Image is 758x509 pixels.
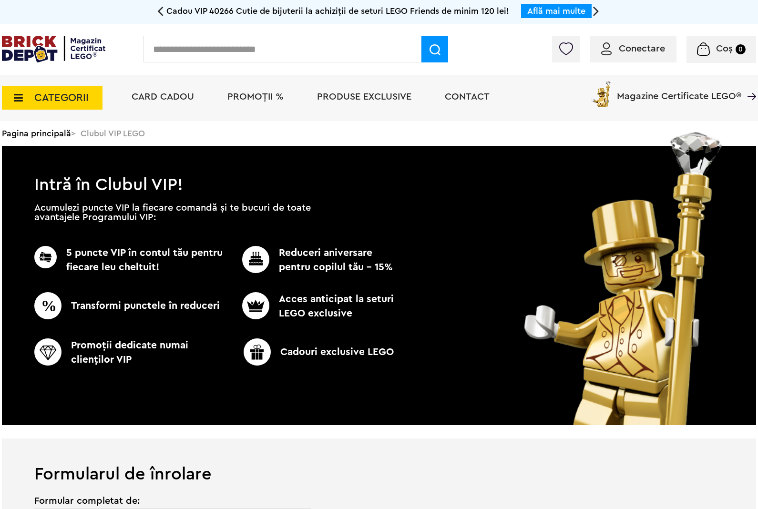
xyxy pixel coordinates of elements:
[2,438,756,483] h1: Formularul de înrolare
[527,7,585,15] a: Află mai multe
[741,79,756,89] a: Magazine Certificate LEGO®
[132,92,194,102] a: Card Cadou
[445,92,490,102] a: Contact
[317,92,411,102] a: Produse exclusive
[166,7,509,15] span: Cadou VIP 40266 Cutie de bijuterii la achiziții de seturi LEGO Friends de minim 120 lei!
[34,292,61,319] img: CC_BD_Green_chek_mark
[2,129,71,138] a: Pagina principală
[2,121,756,146] div: > Clubul VIP LEGO
[244,338,271,366] img: CC_BD_Green_chek_mark
[34,203,311,222] p: Acumulezi puncte VIP la fiecare comandă și te bucuri de toate avantajele Programului VIP:
[34,496,312,506] span: Formular completat de:
[227,92,284,102] a: PROMOȚII %
[226,246,397,275] p: Reduceri aniversare pentru copilul tău - 15%
[34,92,89,103] span: CATEGORII
[716,44,733,53] span: Coș
[34,292,226,319] p: Transformi punctele în reduceri
[619,44,665,53] span: Conectare
[34,246,57,268] img: CC_BD_Green_chek_mark
[242,246,269,273] img: CC_BD_Green_chek_mark
[226,292,397,321] p: Acces anticipat la seturi LEGO exclusive
[223,338,415,366] p: Cadouri exclusive LEGO
[2,146,756,190] h1: Intră în Clubul VIP!
[34,338,61,366] img: CC_BD_Green_chek_mark
[34,338,226,367] p: Promoţii dedicate numai clienţilor VIP
[34,246,226,275] p: 5 puncte VIP în contul tău pentru fiecare leu cheltuit!
[242,292,269,319] img: CC_BD_Green_chek_mark
[511,132,737,425] img: vip_page_image
[601,44,665,53] a: Conectare
[617,79,741,101] span: Magazine Certificate LEGO®
[736,44,746,54] small: 0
